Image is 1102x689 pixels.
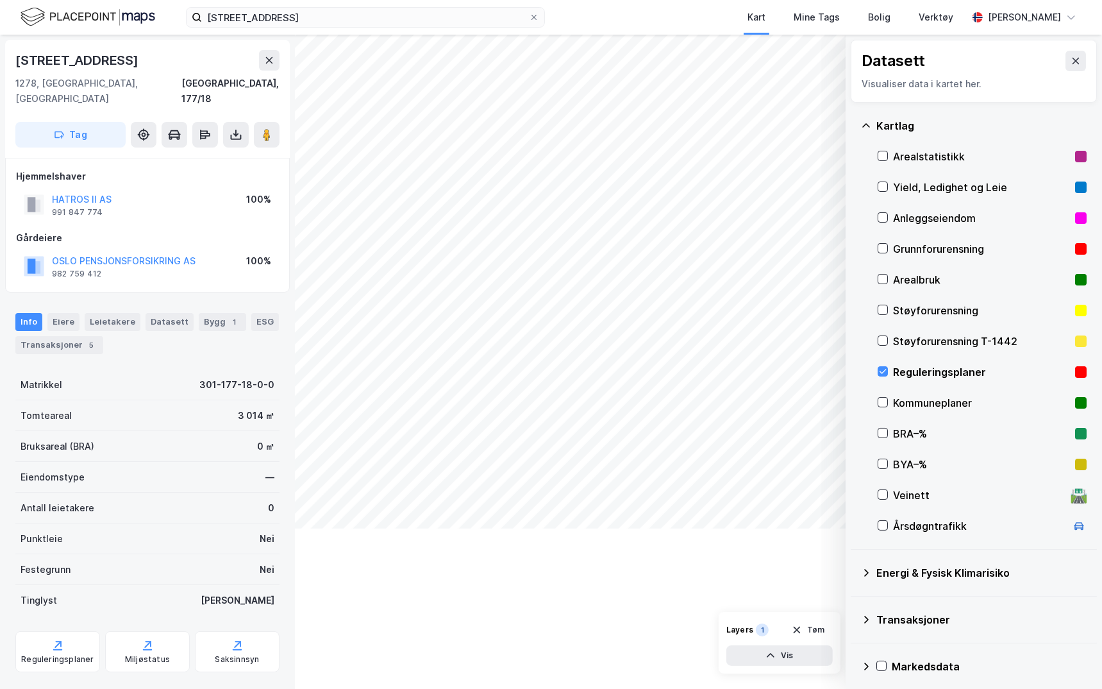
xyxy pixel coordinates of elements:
[794,10,840,25] div: Mine Tags
[862,76,1086,92] div: Visualiser data i kartet her.
[181,76,280,106] div: [GEOGRAPHIC_DATA], 177/18
[251,313,279,331] div: ESG
[15,336,103,354] div: Transaksjoner
[21,439,94,454] div: Bruksareal (BRA)
[893,364,1070,380] div: Reguleringsplaner
[21,377,62,393] div: Matrikkel
[783,620,833,640] button: Tøm
[15,50,141,71] div: [STREET_ADDRESS]
[202,8,529,27] input: Søk på adresse, matrikkel, gårdeiere, leietakere eller personer
[260,531,274,547] div: Nei
[47,313,79,331] div: Eiere
[747,10,765,25] div: Kart
[893,395,1070,411] div: Kommuneplaner
[1038,627,1102,689] div: Kontrollprogram for chat
[876,612,1087,627] div: Transaksjoner
[52,269,101,279] div: 982 759 412
[756,624,769,636] div: 1
[199,313,246,331] div: Bygg
[988,10,1061,25] div: [PERSON_NAME]
[268,500,274,516] div: 0
[21,654,94,665] div: Reguleringsplaner
[146,313,194,331] div: Datasett
[21,562,71,577] div: Festegrunn
[893,488,1066,503] div: Veinett
[893,180,1070,195] div: Yield, Ledighet og Leie
[257,439,274,454] div: 0 ㎡
[85,313,140,331] div: Leietakere
[1038,627,1102,689] iframe: Chat Widget
[52,207,103,217] div: 991 847 774
[21,500,94,516] div: Antall leietakere
[15,313,42,331] div: Info
[21,593,57,608] div: Tinglyst
[199,377,274,393] div: 301-177-18-0-0
[893,241,1070,257] div: Grunnforurensning
[893,426,1070,441] div: BRA–%
[16,230,279,246] div: Gårdeiere
[246,192,271,207] div: 100%
[228,316,241,328] div: 1
[246,253,271,269] div: 100%
[893,457,1070,472] div: BYA–%
[15,76,181,106] div: 1278, [GEOGRAPHIC_DATA], [GEOGRAPHIC_DATA]
[893,272,1070,287] div: Arealbruk
[919,10,953,25] div: Verktøy
[892,659,1087,674] div: Markedsdata
[726,625,753,635] div: Layers
[876,118,1087,133] div: Kartlag
[15,122,126,148] button: Tag
[238,408,274,423] div: 3 014 ㎡
[21,408,72,423] div: Tomteareal
[125,654,170,665] div: Miljøstatus
[21,6,155,28] img: logo.f888ab2527a4732fd821a326f86c7f29.svg
[893,518,1066,534] div: Årsdøgntrafikk
[215,654,260,665] div: Saksinnsyn
[201,593,274,608] div: [PERSON_NAME]
[893,303,1070,318] div: Støyforurensning
[265,470,274,485] div: —
[21,470,85,485] div: Eiendomstype
[893,210,1070,226] div: Anleggseiendom
[876,565,1087,581] div: Energi & Fysisk Klimarisiko
[726,645,833,666] button: Vis
[868,10,890,25] div: Bolig
[21,531,63,547] div: Punktleie
[862,51,925,71] div: Datasett
[893,334,1070,349] div: Støyforurensning T-1442
[893,149,1070,164] div: Arealstatistikk
[85,339,98,352] div: 5
[1071,487,1088,504] div: 🛣️
[260,562,274,577] div: Nei
[16,169,279,184] div: Hjemmelshaver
